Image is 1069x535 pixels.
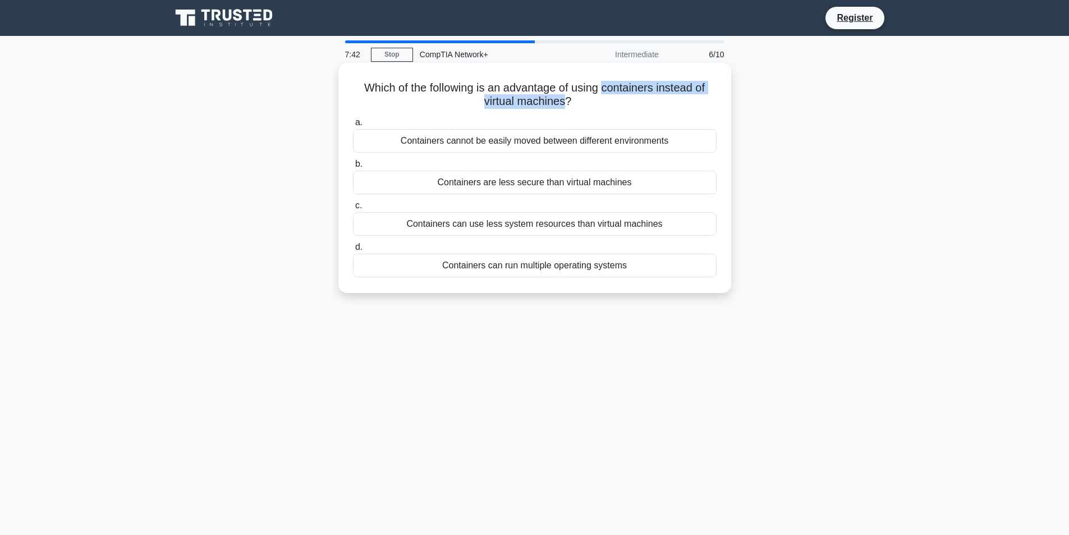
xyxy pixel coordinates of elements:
[353,254,717,277] div: Containers can run multiple operating systems
[830,11,879,25] a: Register
[353,171,717,194] div: Containers are less secure than virtual machines
[355,200,362,210] span: c.
[371,48,413,62] a: Stop
[355,117,363,127] span: a.
[338,43,371,66] div: 7:42
[567,43,666,66] div: Intermediate
[353,212,717,236] div: Containers can use less system resources than virtual machines
[355,242,363,252] span: d.
[666,43,731,66] div: 6/10
[355,159,363,168] span: b.
[353,129,717,153] div: Containers cannot be easily moved between different environments
[352,81,718,109] h5: Which of the following is an advantage of using containers instead of virtual machines?
[413,43,567,66] div: CompTIA Network+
